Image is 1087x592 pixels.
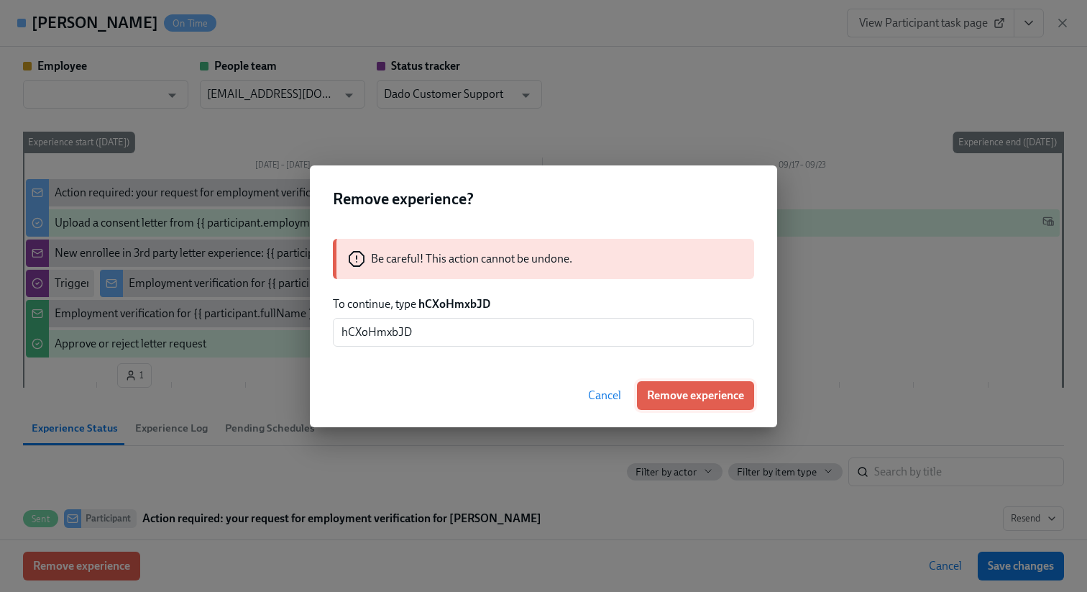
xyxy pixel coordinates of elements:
[647,388,744,403] span: Remove experience
[371,251,572,267] p: Be careful! This action cannot be undone.
[418,297,490,311] strong: hCXoHmxbJD
[333,188,754,210] h2: Remove experience?
[333,296,754,312] p: To continue, type
[578,381,631,410] button: Cancel
[588,388,621,403] span: Cancel
[637,381,754,410] button: Remove experience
